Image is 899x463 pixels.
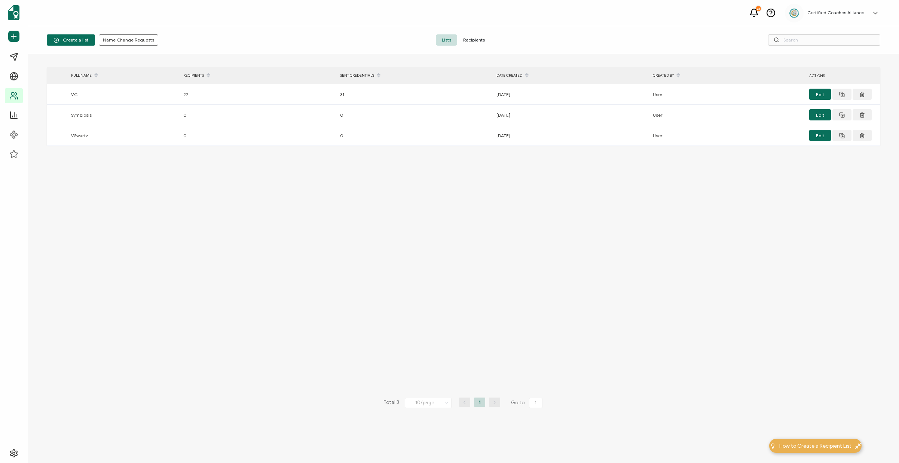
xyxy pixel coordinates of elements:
button: Edit [809,89,831,100]
div: [DATE] [493,131,649,140]
div: 27 [180,90,336,99]
div: 0 [336,131,493,140]
span: Lists [436,34,457,46]
span: Go to [511,398,544,408]
div: SENT CREDENTIALS [336,69,493,82]
input: Search [768,34,880,46]
span: Create a list [53,37,88,43]
div: User [649,90,805,99]
div: User [649,131,805,140]
div: [DATE] [493,111,649,119]
img: sertifier-logomark-colored.svg [8,5,19,20]
button: Edit [809,109,831,120]
li: 1 [474,398,485,407]
span: How to Create a Recipient List [779,442,851,450]
img: 2aa27aa7-df99-43f9-bc54-4d90c804c2bd.png [789,7,800,19]
div: VCI [67,90,180,99]
button: Create a list [47,34,95,46]
button: Name Change Requests [99,34,158,46]
div: DATE CREATED [493,69,649,82]
div: 0 [180,131,336,140]
div: User [649,111,805,119]
div: 0 [180,111,336,119]
button: Edit [809,130,831,141]
span: Name Change Requests [103,38,154,42]
div: 23 [756,6,761,11]
img: minimize-icon.svg [855,443,861,449]
div: [DATE] [493,90,649,99]
div: Symbiosis [67,111,180,119]
div: VSwartz [67,131,180,140]
div: 31 [336,90,493,99]
div: CREATED BY [649,69,805,82]
span: Recipients [457,34,491,46]
div: FULL NAME [67,69,180,82]
div: ACTIONS [805,71,880,80]
span: Total 3 [383,398,399,408]
div: 0 [336,111,493,119]
input: Select [405,398,452,408]
h5: Certified Coaches Alliance [807,10,864,15]
div: RECIPIENTS [180,69,336,82]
